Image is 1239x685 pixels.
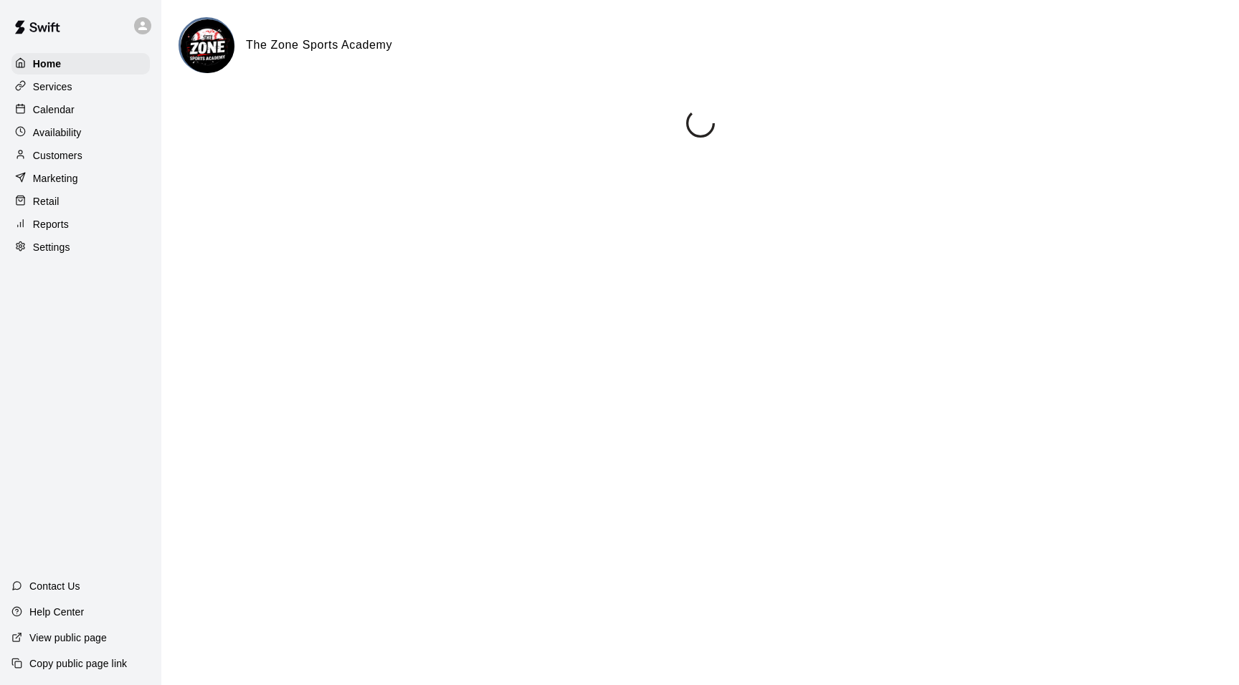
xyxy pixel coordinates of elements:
[33,240,70,254] p: Settings
[33,102,75,117] p: Calendar
[11,214,150,235] a: Reports
[11,99,150,120] a: Calendar
[33,171,78,186] p: Marketing
[11,76,150,97] a: Services
[11,236,150,258] a: Settings
[33,194,60,209] p: Retail
[33,57,62,71] p: Home
[11,122,150,143] a: Availability
[29,656,127,671] p: Copy public page link
[29,605,84,619] p: Help Center
[29,631,107,645] p: View public page
[11,145,150,166] a: Customers
[181,19,234,73] img: The Zone Sports Academy logo
[33,80,72,94] p: Services
[33,125,82,140] p: Availability
[246,36,392,54] h6: The Zone Sports Academy
[11,191,150,212] a: Retail
[33,148,82,163] p: Customers
[11,53,150,75] a: Home
[33,217,69,231] p: Reports
[29,579,80,593] p: Contact Us
[11,168,150,189] a: Marketing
